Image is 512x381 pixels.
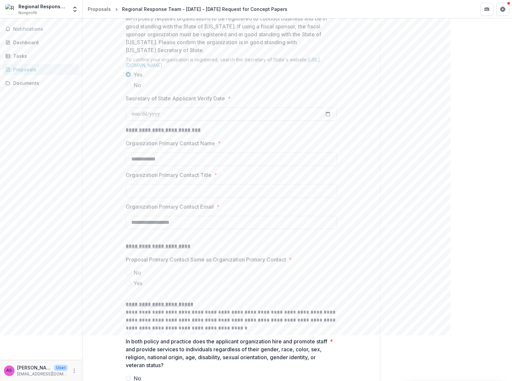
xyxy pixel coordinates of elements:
[13,39,74,46] div: Dashboard
[18,10,37,16] span: Nonprofit
[3,51,80,61] a: Tasks
[18,3,68,10] div: Regional Response Team
[480,3,494,16] button: Partners
[13,26,77,32] span: Notifications
[17,364,51,371] p: [PERSON_NAME]
[134,269,141,277] span: No
[3,78,80,88] a: Documents
[70,3,80,16] button: Open entity switcher
[13,52,74,59] div: Tasks
[17,371,68,377] p: [EMAIL_ADDRESS][DOMAIN_NAME]
[3,64,80,75] a: Proposals
[126,203,214,211] p: Organization Primary Contact Email
[3,24,80,34] button: Notifications
[85,4,290,14] nav: breadcrumb
[134,71,143,79] span: Yes
[122,6,287,13] div: Regional Response Team - [DATE] - [DATE] Request for Concept Papers
[13,80,74,87] div: Documents
[134,279,143,287] span: Yes
[134,81,141,89] span: No
[54,365,68,371] p: User
[496,3,509,16] button: Get Help
[70,367,78,375] button: More
[126,139,215,147] p: Organization Primary Contact Name
[126,94,225,102] p: Secretary of State Applicant Verify Date
[126,57,337,71] div: To confirm your organization is registered, search the Secretary of State's website:
[7,368,12,373] div: Alaina Smith
[126,57,320,68] a: [URL][DOMAIN_NAME]
[126,171,211,179] p: Organization Primary Contact Title
[13,66,74,73] div: Proposals
[126,337,327,369] p: In both policy and practice does the applicant organization hire and promote staff and provide se...
[126,256,286,263] p: Proposal Primary Contact Same as Organization Primary Contact
[126,15,327,54] p: MFH policy requires organizations to be registered to conduct business and be in good standing wi...
[5,4,16,15] img: Regional Response Team
[88,6,111,13] div: Proposals
[85,4,113,14] a: Proposals
[3,37,80,48] a: Dashboard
